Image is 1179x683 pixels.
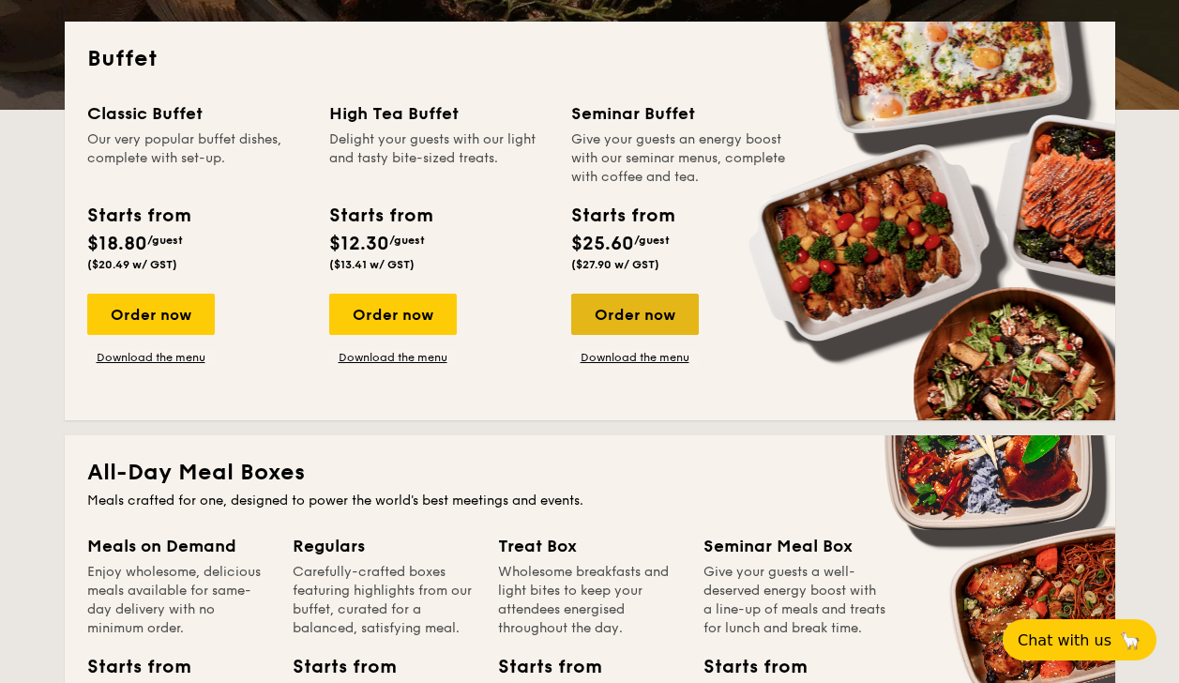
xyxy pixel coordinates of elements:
[498,533,681,559] div: Treat Box
[87,492,1093,510] div: Meals crafted for one, designed to power the world's best meetings and events.
[498,653,582,681] div: Starts from
[87,533,270,559] div: Meals on Demand
[87,563,270,638] div: Enjoy wholesome, delicious meals available for same-day delivery with no minimum order.
[329,233,389,255] span: $12.30
[329,130,549,187] div: Delight your guests with our light and tasty bite-sized treats.
[571,130,791,187] div: Give your guests an energy boost with our seminar menus, complete with coffee and tea.
[389,234,425,247] span: /guest
[147,234,183,247] span: /guest
[329,294,457,335] div: Order now
[87,458,1093,488] h2: All-Day Meal Boxes
[571,350,699,365] a: Download the menu
[571,294,699,335] div: Order now
[87,44,1093,74] h2: Buffet
[571,100,791,127] div: Seminar Buffet
[293,533,476,559] div: Regulars
[498,563,681,638] div: Wholesome breakfasts and light bites to keep your attendees energised throughout the day.
[571,202,673,230] div: Starts from
[329,350,457,365] a: Download the menu
[1119,630,1141,651] span: 🦙
[571,233,634,255] span: $25.60
[293,563,476,638] div: Carefully-crafted boxes featuring highlights from our buffet, curated for a balanced, satisfying ...
[329,100,549,127] div: High Tea Buffet
[87,653,172,681] div: Starts from
[1018,631,1111,649] span: Chat with us
[87,100,307,127] div: Classic Buffet
[329,202,431,230] div: Starts from
[87,258,177,271] span: ($20.49 w/ GST)
[703,653,788,681] div: Starts from
[571,258,659,271] span: ($27.90 w/ GST)
[87,294,215,335] div: Order now
[329,258,415,271] span: ($13.41 w/ GST)
[87,350,215,365] a: Download the menu
[293,653,377,681] div: Starts from
[87,233,147,255] span: $18.80
[87,130,307,187] div: Our very popular buffet dishes, complete with set-up.
[703,533,886,559] div: Seminar Meal Box
[703,563,886,638] div: Give your guests a well-deserved energy boost with a line-up of meals and treats for lunch and br...
[634,234,670,247] span: /guest
[87,202,189,230] div: Starts from
[1003,619,1156,660] button: Chat with us🦙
